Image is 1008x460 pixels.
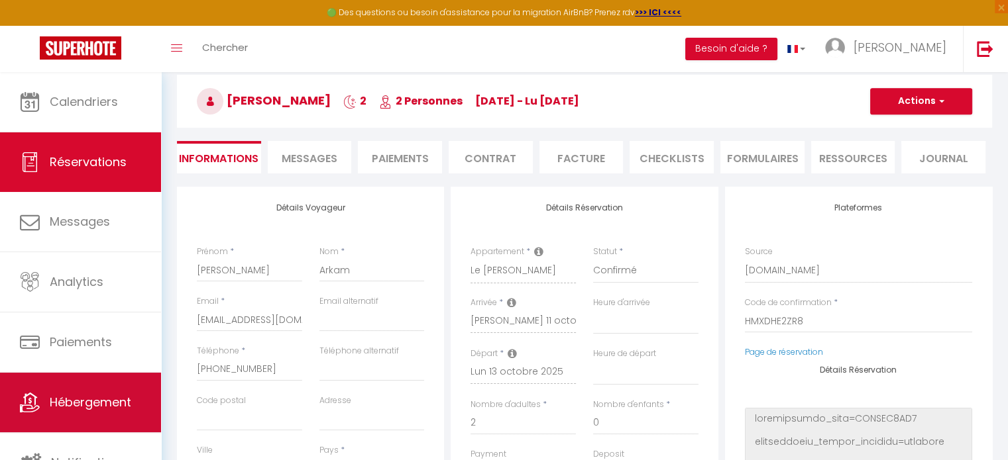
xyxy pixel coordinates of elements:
label: Nombre d'adultes [471,398,541,411]
label: Statut [593,246,617,258]
label: Téléphone [197,345,239,357]
span: [PERSON_NAME] [197,92,331,109]
li: Informations [177,141,261,173]
span: Calendriers [50,93,118,110]
img: ... [825,38,845,58]
span: Messages [282,151,337,166]
label: Heure d'arrivée [593,297,650,309]
span: [PERSON_NAME] [854,39,946,56]
label: Email [197,295,219,308]
label: Source [745,246,773,258]
li: Ressources [811,141,895,173]
label: Ville [197,444,213,457]
li: FORMULAIRES [720,141,805,173]
button: Actions [870,88,972,115]
span: Paiements [50,334,112,350]
h4: Détails Réservation [471,203,698,212]
label: Nom [319,246,339,258]
label: Email alternatif [319,295,378,308]
a: >>> ICI <<<< [635,7,681,18]
a: Page de réservation [745,346,823,357]
img: logout [977,40,993,57]
span: Hébergement [50,394,131,410]
h4: Détails Voyageur [197,203,424,212]
span: [DATE] - lu [DATE] [475,93,579,109]
span: 2 Personnes [379,93,463,109]
span: Messages [50,213,110,230]
li: Contrat [449,141,533,173]
label: Arrivée [471,297,497,309]
a: ... [PERSON_NAME] [815,26,963,72]
li: Paiements [358,141,442,173]
h4: Détails Réservation [745,365,972,375]
a: Chercher [192,26,258,72]
span: Chercher [202,40,248,54]
span: 2 [343,93,366,109]
label: Prénom [197,246,228,258]
label: Adresse [319,394,351,407]
label: Nombre d'enfants [593,398,664,411]
span: Réservations [50,154,127,170]
label: Départ [471,347,498,360]
label: Pays [319,444,339,457]
li: CHECKLISTS [630,141,714,173]
h4: Plateformes [745,203,972,212]
label: Heure de départ [593,347,656,360]
span: Analytics [50,273,103,290]
img: Super Booking [40,36,121,60]
li: Facture [539,141,624,173]
label: Code de confirmation [745,297,832,309]
label: Appartement [471,246,524,258]
button: Besoin d'aide ? [685,38,777,60]
label: Code postal [197,394,246,407]
li: Journal [901,141,985,173]
label: Téléphone alternatif [319,345,399,357]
